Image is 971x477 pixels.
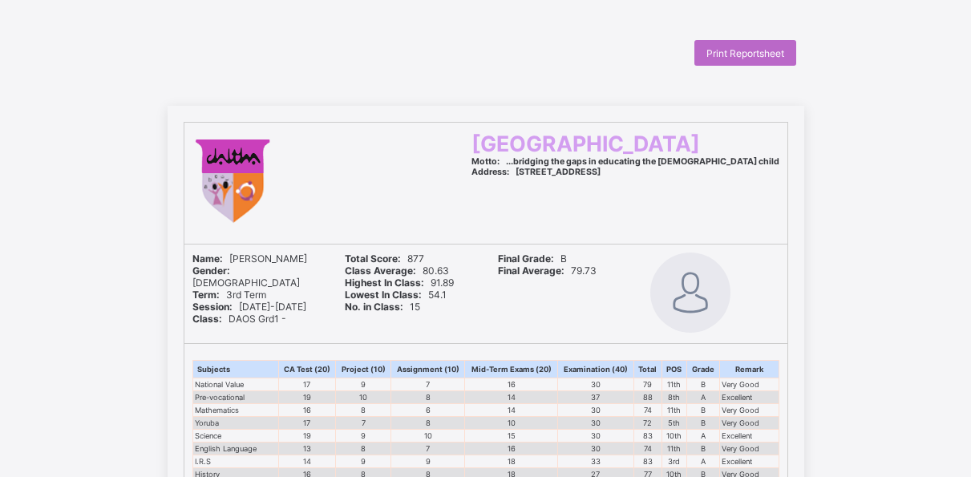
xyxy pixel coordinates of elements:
td: 30 [557,442,633,455]
td: 8 [390,416,465,429]
b: Highest In Class: [345,277,424,289]
td: 79 [633,378,661,390]
td: A [687,429,720,442]
td: 10 [465,416,557,429]
td: 14 [278,455,336,467]
td: 37 [557,390,633,403]
span: 80.63 [345,265,449,277]
td: 14 [465,390,557,403]
td: 33 [557,455,633,467]
td: 74 [633,442,661,455]
td: 17 [278,416,336,429]
th: Examination (40) [557,360,633,378]
td: 83 [633,429,661,442]
td: 30 [557,403,633,416]
th: CA Test (20) [278,360,336,378]
td: Excellent [719,390,779,403]
td: 13 [278,442,336,455]
td: Science [192,429,278,442]
td: Very Good [719,378,779,390]
th: Mid-Term Exams (20) [465,360,557,378]
b: Term: [192,289,220,301]
span: [DEMOGRAPHIC_DATA] [192,265,300,289]
th: POS [661,360,686,378]
span: 54.1 [345,289,447,301]
td: B [687,378,720,390]
span: ...bridging the gaps in educating the [DEMOGRAPHIC_DATA] child [471,156,779,167]
td: 10 [390,429,465,442]
td: B [687,416,720,429]
span: DAOS Grd1 - [192,313,286,325]
td: 18 [465,455,557,467]
td: 11th [661,378,686,390]
td: 7 [390,378,465,390]
td: 19 [278,390,336,403]
th: Remark [719,360,779,378]
td: Yoruba [192,416,278,429]
td: Pre-vocational [192,390,278,403]
td: 3rd [661,455,686,467]
td: 72 [633,416,661,429]
td: 6 [390,403,465,416]
td: English Language [192,442,278,455]
td: Very Good [719,442,779,455]
span: 3rd Term [192,289,266,301]
b: Class: [192,313,222,325]
td: 10 [336,390,391,403]
td: I.R.S [192,455,278,467]
td: 88 [633,390,661,403]
td: 11th [661,442,686,455]
td: 8 [390,390,465,403]
td: 8 [336,403,391,416]
td: 9 [390,455,465,467]
td: 8th [661,390,686,403]
td: 30 [557,378,633,390]
th: Total [633,360,661,378]
td: Very Good [719,416,779,429]
td: 11th [661,403,686,416]
b: Address: [471,167,509,177]
td: Excellent [719,429,779,442]
td: Excellent [719,455,779,467]
td: 9 [336,455,391,467]
b: Final Grade: [498,253,554,265]
td: 19 [278,429,336,442]
td: 7 [336,416,391,429]
td: B [687,442,720,455]
td: 8 [336,442,391,455]
td: 10th [661,429,686,442]
b: Session: [192,301,233,313]
b: Class Average: [345,265,416,277]
span: 91.89 [345,277,454,289]
td: 9 [336,429,391,442]
span: 79.73 [498,265,597,277]
td: 74 [633,403,661,416]
td: A [687,455,720,467]
th: Assignment (10) [390,360,465,378]
b: Gender: [192,265,230,277]
td: Very Good [719,403,779,416]
span: [GEOGRAPHIC_DATA] [471,131,700,156]
td: 30 [557,429,633,442]
th: Project (10) [336,360,391,378]
span: [DATE]-[DATE] [192,301,306,313]
td: 7 [390,442,465,455]
b: Motto: [471,156,500,167]
span: B [498,253,567,265]
td: 15 [465,429,557,442]
b: Name: [192,253,223,265]
td: 9 [336,378,391,390]
td: B [687,403,720,416]
span: Print Reportsheet [706,47,784,59]
b: Final Average: [498,265,564,277]
td: 16 [465,378,557,390]
td: Mathematics [192,403,278,416]
b: Total Score: [345,253,401,265]
td: 5th [661,416,686,429]
td: A [687,390,720,403]
td: 30 [557,416,633,429]
td: 17 [278,378,336,390]
span: 877 [345,253,424,265]
th: Subjects [192,360,278,378]
td: 14 [465,403,557,416]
